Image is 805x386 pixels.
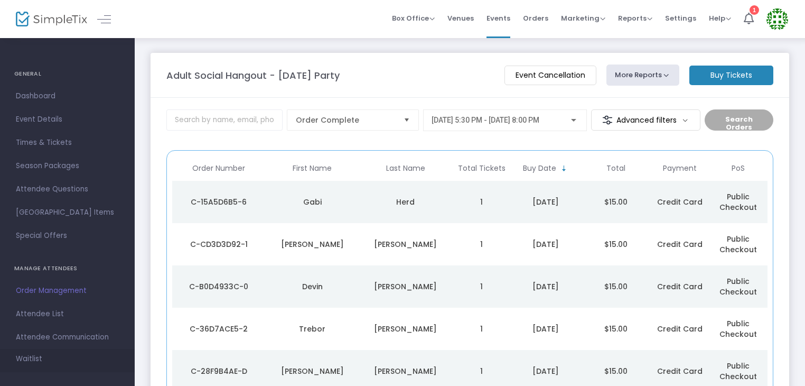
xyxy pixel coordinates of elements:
td: $15.00 [581,223,651,265]
m-button: Event Cancellation [504,66,596,85]
span: Buy Date [523,164,556,173]
td: 1 [452,223,510,265]
span: Event Details [16,113,119,126]
span: Public Checkout [719,318,757,339]
span: [DATE] 5:30 PM - [DATE] 8:00 PM [432,116,539,124]
span: Settings [665,5,696,32]
span: Payment [663,164,697,173]
span: Order Complete [296,115,395,125]
td: 1 [452,265,510,308]
div: C-36D7ACE5-2 [175,324,263,334]
td: 1 [452,181,510,223]
span: Events [486,5,510,32]
div: 9/22/2025 [513,197,578,207]
span: First Name [293,164,332,173]
span: Marketing [561,13,605,23]
div: Gabriela Velez-Jimenez [268,366,357,376]
span: Sortable [560,164,568,173]
span: Last Name [386,164,425,173]
td: 1 [452,308,510,350]
span: Box Office [392,13,435,23]
span: Attendee Communication [16,330,119,344]
td: $15.00 [581,181,651,223]
span: Special Offers [16,229,119,243]
div: Gaffney [362,281,450,292]
th: Total Tickets [452,156,510,181]
span: Credit Card [657,197,703,207]
span: Attendee List [16,307,119,321]
div: Milligan [362,239,450,250]
span: Attendee Questions [16,182,119,196]
img: filter [602,115,613,125]
div: C-B0D4933C-0 [175,281,263,292]
span: Public Checkout [719,191,757,213]
m-panel-title: Adult Social Hangout - [DATE] Party [166,68,340,82]
span: Credit Card [657,239,703,250]
div: Judith [268,239,357,250]
div: 1 [750,5,759,15]
div: Herd [362,197,450,207]
m-button: Advanced filters [591,109,700,131]
div: C-15A5D6B5-6 [175,197,263,207]
span: Public Checkout [719,361,757,382]
span: Credit Card [657,281,703,292]
span: Season Packages [16,159,119,173]
span: Times & Tickets [16,136,119,150]
div: 9/22/2025 [513,239,578,250]
span: Help [709,13,731,23]
span: Public Checkout [719,234,757,255]
div: Trebor [268,324,357,334]
span: Orders [523,5,548,32]
div: Velez-Jimenez [362,366,450,376]
span: Credit Card [657,324,703,334]
td: $15.00 [581,265,651,308]
td: $15.00 [581,308,651,350]
div: Devin [268,281,357,292]
m-button: Buy Tickets [689,66,773,85]
h4: MANAGE ATTENDEES [14,258,120,279]
button: More Reports [606,65,679,86]
div: C-28F9B4AE-D [175,366,263,376]
span: Credit Card [657,366,703,376]
span: Waitlist [16,354,42,364]
h4: GENERAL [14,63,120,85]
div: 9/22/2025 [513,366,578,376]
input: Search by name, email, phone, order number, ip address, or last 4 digits of card [166,109,283,131]
span: Public Checkout [719,276,757,297]
span: Order Management [16,284,119,298]
div: Gabi [268,197,357,207]
button: Select [399,110,414,130]
span: [GEOGRAPHIC_DATA] Items [16,206,119,219]
div: 9/22/2025 [513,324,578,334]
span: Total [606,164,625,173]
div: S Smith [362,324,450,334]
span: Dashboard [16,89,119,103]
span: PoS [732,164,745,173]
span: Venues [447,5,474,32]
span: Reports [618,13,652,23]
div: 9/22/2025 [513,281,578,292]
span: Order Number [192,164,245,173]
div: C-CD3D3D92-1 [175,239,263,250]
